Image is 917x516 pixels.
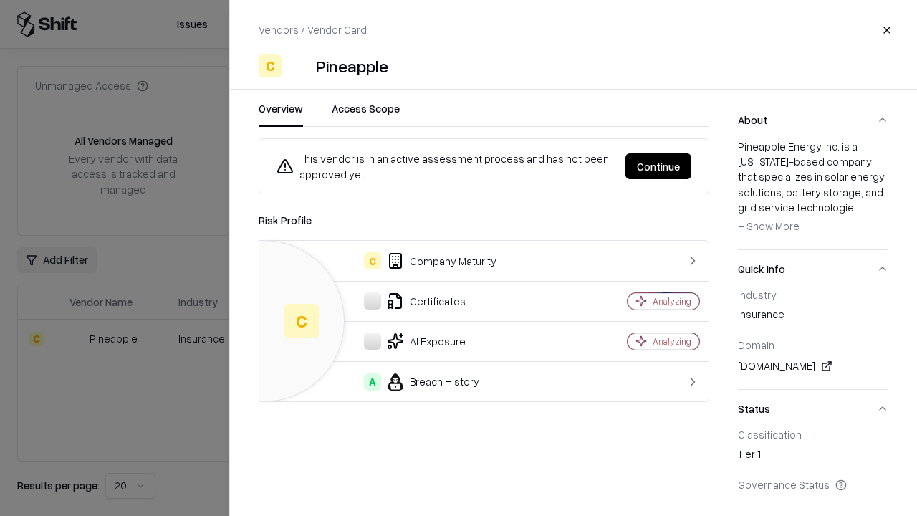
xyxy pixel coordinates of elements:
div: Analyzing [653,295,691,307]
div: Pineapple [316,54,388,77]
div: This vendor is in an active assessment process and has not been approved yet. [277,150,614,182]
div: Risk Profile [259,211,709,229]
div: insurance [738,307,888,327]
span: + Show More [738,219,800,232]
div: Analyzing [653,335,691,348]
div: Classification [738,428,888,441]
div: [DOMAIN_NAME] [738,358,888,375]
div: Quick Info [738,288,888,389]
div: Certificates [271,292,577,310]
div: Tier 1 [738,446,888,467]
button: Status [738,390,888,428]
div: Governance Status [738,478,888,491]
button: About [738,101,888,139]
div: Pineapple Energy Inc. is a [US_STATE]-based company that specializes in solar energy solutions, b... [738,139,888,238]
img: Pineapple [287,54,310,77]
div: A [364,373,381,391]
span: ... [854,201,860,214]
button: Access Scope [332,101,400,127]
div: AI Exposure [271,333,577,350]
div: Breach History [271,373,577,391]
div: Industry [738,288,888,301]
div: C [364,252,381,269]
button: Quick Info [738,250,888,288]
div: Company Maturity [271,252,577,269]
p: Vendors / Vendor Card [259,22,367,37]
button: Overview [259,101,303,127]
button: + Show More [738,215,800,238]
button: Continue [625,153,691,179]
div: C [284,304,319,338]
div: Domain [738,338,888,351]
div: About [738,139,888,249]
div: C [259,54,282,77]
